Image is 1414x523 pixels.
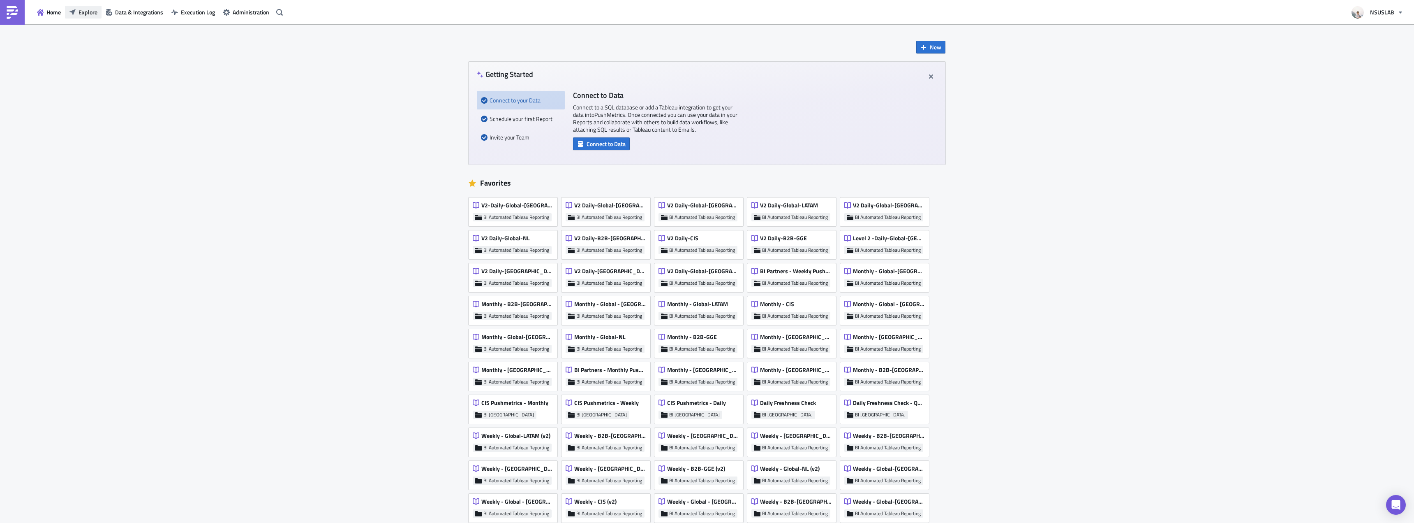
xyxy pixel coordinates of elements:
[483,280,549,286] span: BI Automated Tableau Reporting
[855,214,921,221] span: BI Automated Tableau Reporting
[762,477,828,484] span: BI Automated Tableau Reporting
[483,411,534,418] span: BI [GEOGRAPHIC_DATA]
[916,41,945,53] button: New
[853,235,924,242] span: Level 2 -Daily-Global-[GEOGRAPHIC_DATA]-Rest
[855,411,906,418] span: BI [GEOGRAPHIC_DATA]
[669,510,735,517] span: BI Automated Tableau Reporting
[181,8,215,16] span: Execution Log
[469,226,561,259] a: V2 Daily-Global-NLBI Automated Tableau Reporting
[667,202,739,209] span: V2 Daily-Global-[GEOGRAPHIC_DATA]
[669,313,735,319] span: BI Automated Tableau Reporting
[762,346,828,352] span: BI Automated Tableau Reporting
[65,6,102,19] button: Explore
[576,346,642,352] span: BI Automated Tableau Reporting
[654,490,747,523] a: Weekly - Global - [GEOGRAPHIC_DATA] - Rest (v2)BI Automated Tableau Reporting
[840,457,933,490] a: Weekly - Global-[GEOGRAPHIC_DATA] (v2)BI Automated Tableau Reporting
[561,259,654,292] a: V2 Daily-[GEOGRAPHIC_DATA]BI Automated Tableau Reporting
[574,366,646,374] span: BI Partners - Monthly Pushmetrics
[233,8,269,16] span: Administration
[1351,5,1365,19] img: Avatar
[576,247,642,253] span: BI Automated Tableau Reporting
[855,313,921,319] span: BI Automated Tableau Reporting
[853,432,924,439] span: Weekly - B2B-[GEOGRAPHIC_DATA] (v2)
[654,259,747,292] a: V2 Daily-Global-[GEOGRAPHIC_DATA]BI Automated Tableau Reporting
[669,444,735,451] span: BI Automated Tableau Reporting
[747,358,840,391] a: Monthly - [GEOGRAPHIC_DATA]BI Automated Tableau Reporting
[760,333,832,341] span: Monthly - [GEOGRAPHIC_DATA]
[747,226,840,259] a: V2 Daily-B2B-GGEBI Automated Tableau Reporting
[481,333,553,341] span: Monthly - Global-[GEOGRAPHIC_DATA]
[667,465,725,472] span: Weekly - B2B-GGE (v2)
[747,259,840,292] a: BI Partners - Weekly Pushmetrics (Detailed)BI Automated Tableau Reporting
[574,267,646,275] span: V2 Daily-[GEOGRAPHIC_DATA]
[483,214,549,221] span: BI Automated Tableau Reporting
[481,432,550,439] span: Weekly - Global-LATAM (v2)
[481,498,553,505] span: Weekly - Global - [GEOGRAPHIC_DATA]-[GEOGRAPHIC_DATA] (v2)
[840,193,933,226] a: V2 Daily-Global-[GEOGRAPHIC_DATA]BI Automated Tableau Reporting
[760,235,807,242] span: V2 Daily-B2B-GGE
[855,247,921,253] span: BI Automated Tableau Reporting
[115,8,163,16] span: Data & Integrations
[469,391,561,424] a: CIS Pushmetrics - MonthlyBI [GEOGRAPHIC_DATA]
[79,8,97,16] span: Explore
[747,391,840,424] a: Daily Freshness CheckBI [GEOGRAPHIC_DATA]
[481,465,553,472] span: Weekly - [GEOGRAPHIC_DATA] (v2)
[654,424,747,457] a: Weekly - [GEOGRAPHIC_DATA] (v2)BI Automated Tableau Reporting
[574,235,646,242] span: V2 Daily-B2B-[GEOGRAPHIC_DATA]
[760,399,816,407] span: Daily Freshness Check
[46,8,61,16] span: Home
[654,457,747,490] a: Weekly - B2B-GGE (v2)BI Automated Tableau Reporting
[576,379,642,385] span: BI Automated Tableau Reporting
[481,399,548,407] span: CIS Pushmetrics - Monthly
[853,366,924,374] span: Monthly - B2B-[GEOGRAPHIC_DATA]
[762,280,828,286] span: BI Automated Tableau Reporting
[762,411,813,418] span: BI [GEOGRAPHIC_DATA]
[219,6,273,19] a: Administration
[840,292,933,325] a: Monthly - Global - [GEOGRAPHIC_DATA]-[GEOGRAPHIC_DATA]BI Automated Tableau Reporting
[760,300,794,308] span: Monthly - CIS
[576,280,642,286] span: BI Automated Tableau Reporting
[574,465,646,472] span: Weekly - [GEOGRAPHIC_DATA] (v2)
[853,202,924,209] span: V2 Daily-Global-[GEOGRAPHIC_DATA]
[654,391,747,424] a: CIS Pushmetrics - DailyBI [GEOGRAPHIC_DATA]
[469,325,561,358] a: Monthly - Global-[GEOGRAPHIC_DATA]BI Automated Tableau Reporting
[840,391,933,424] a: Daily Freshness Check - Quints OnlyBI [GEOGRAPHIC_DATA]
[481,366,553,374] span: Monthly - [GEOGRAPHIC_DATA]
[167,6,219,19] button: Execution Log
[483,379,549,385] span: BI Automated Tableau Reporting
[561,358,654,391] a: BI Partners - Monthly PushmetricsBI Automated Tableau Reporting
[760,432,832,439] span: Weekly - [GEOGRAPHIC_DATA] (v2)
[561,391,654,424] a: CIS Pushmetrics - WeeklyBI [GEOGRAPHIC_DATA]
[483,477,549,484] span: BI Automated Tableau Reporting
[853,498,924,505] span: Weekly - Global-[GEOGRAPHIC_DATA] (v2)
[573,137,630,150] button: Connect to Data
[669,477,735,484] span: BI Automated Tableau Reporting
[481,267,553,275] span: V2 Daily-[GEOGRAPHIC_DATA]
[855,379,921,385] span: BI Automated Tableau Reporting
[667,366,739,374] span: Monthly - [GEOGRAPHIC_DATA]
[654,358,747,391] a: Monthly - [GEOGRAPHIC_DATA]BI Automated Tableau Reporting
[573,91,737,100] h4: Connect to Data
[760,498,832,505] span: Weekly - B2B-[GEOGRAPHIC_DATA] (v2)
[6,6,19,19] img: PushMetrics
[561,325,654,358] a: Monthly - Global-NLBI Automated Tableau Reporting
[747,424,840,457] a: Weekly - [GEOGRAPHIC_DATA] (v2)BI Automated Tableau Reporting
[747,490,840,523] a: Weekly - B2B-[GEOGRAPHIC_DATA] (v2)BI Automated Tableau Reporting
[576,411,627,418] span: BI [GEOGRAPHIC_DATA]
[574,399,639,407] span: CIS Pushmetrics - Weekly
[760,366,832,374] span: Monthly - [GEOGRAPHIC_DATA]
[840,358,933,391] a: Monthly - B2B-[GEOGRAPHIC_DATA]BI Automated Tableau Reporting
[667,267,739,275] span: V2 Daily-Global-[GEOGRAPHIC_DATA]
[102,6,167,19] button: Data & Integrations
[483,313,549,319] span: BI Automated Tableau Reporting
[669,247,735,253] span: BI Automated Tableau Reporting
[573,139,630,147] a: Connect to Data
[669,346,735,352] span: BI Automated Tableau Reporting
[469,358,561,391] a: Monthly - [GEOGRAPHIC_DATA]BI Automated Tableau Reporting
[469,490,561,523] a: Weekly - Global - [GEOGRAPHIC_DATA]-[GEOGRAPHIC_DATA] (v2)BI Automated Tableau Reporting
[855,346,921,352] span: BI Automated Tableau Reporting
[747,292,840,325] a: Monthly - CISBI Automated Tableau Reporting
[574,498,617,505] span: Weekly - CIS (v2)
